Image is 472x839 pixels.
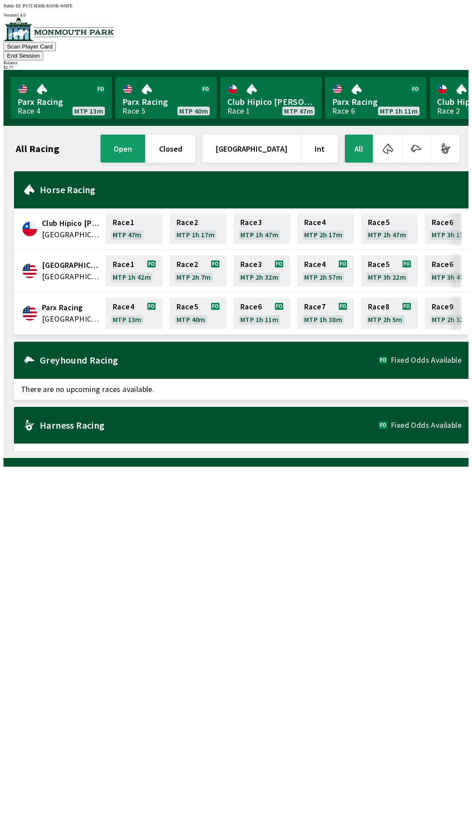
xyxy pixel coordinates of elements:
a: Race5MTP 3h 22m [361,255,418,287]
span: MTP 2h 7m [177,274,211,281]
span: Race 4 [304,219,326,226]
a: Race5MTP 40m [170,298,226,329]
div: Race 4 [17,107,40,114]
span: MTP 2h 17m [304,231,342,238]
span: MTP 13m [74,107,103,114]
div: Race 2 [437,107,460,114]
span: MTP 3h 47m [432,274,470,281]
span: MTP 1h 38m [304,316,342,323]
div: Race 5 [122,107,145,114]
span: Race 1 [113,261,134,268]
span: PYJT-JEMR-KOOR-WHFE [23,3,73,8]
span: MTP 13m [113,316,142,323]
img: venue logo [3,17,114,41]
span: Race 2 [177,261,198,268]
a: Parx RacingRace 4MTP 13m [10,77,112,119]
a: Race4MTP 2h 57m [297,255,354,287]
span: MTP 2h 57m [304,274,342,281]
h1: All Racing [16,145,59,152]
span: United States [42,271,101,282]
span: Race 6 [432,219,453,226]
span: Race 2 [177,219,198,226]
button: All [345,135,373,163]
span: MTP 2h 32m [432,316,470,323]
span: Club Hipico [PERSON_NAME] [227,96,315,107]
span: Parx Racing [17,96,105,107]
a: Parx RacingRace 6MTP 1h 11m [325,77,427,119]
span: MTP 1h 11m [240,316,278,323]
span: MTP 47m [284,107,313,114]
div: Version 1.4.0 [3,13,469,17]
a: Race4MTP 2h 17m [297,214,354,244]
span: Club Hipico Concepcion [42,218,101,229]
div: Public ID: [3,3,469,8]
a: Race6MTP 1h 11m [233,298,290,329]
span: MTP 1h 17m [177,231,215,238]
a: Race4MTP 13m [106,298,163,329]
a: Race1MTP 47m [106,214,163,244]
a: Race1MTP 1h 42m [106,255,163,287]
span: Race 5 [368,219,389,226]
span: There are no upcoming races available. [14,444,469,465]
h2: Horse Racing [40,186,462,193]
span: Fairmount Park [42,260,101,271]
span: Race 4 [304,261,326,268]
span: MTP 3h 22m [368,274,406,281]
a: Race5MTP 2h 47m [361,214,418,244]
span: Race 8 [368,303,389,310]
span: Fixed Odds Available [391,422,462,429]
span: Parx Racing [122,96,210,107]
span: Chile [42,229,101,240]
span: Race 1 [113,219,134,226]
span: Race 9 [432,303,453,310]
span: MTP 3h 17m [432,231,470,238]
span: Race 3 [240,219,262,226]
span: Race 4 [113,303,134,310]
div: Race 1 [227,107,250,114]
span: MTP 47m [113,231,142,238]
button: Scan Player Card [3,42,56,51]
a: Race7MTP 1h 38m [297,298,354,329]
span: Parx Racing [332,96,420,107]
span: MTP 2h 47m [368,231,406,238]
span: MTP 1h 11m [380,107,418,114]
span: Race 6 [240,303,262,310]
a: Race2MTP 1h 17m [170,214,226,244]
span: Race 3 [240,261,262,268]
a: Club Hipico [PERSON_NAME]Race 1MTP 47m [220,77,322,119]
button: Int [302,135,338,163]
a: Race3MTP 2h 32m [233,255,290,287]
span: United States [42,313,101,325]
a: Race2MTP 2h 7m [170,255,226,287]
span: Race 6 [432,261,453,268]
span: There are no upcoming races available. [14,379,469,400]
a: Race3MTP 1h 47m [233,214,290,244]
span: Parx Racing [42,302,101,313]
a: Parx RacingRace 5MTP 40m [115,77,217,119]
button: open [101,135,145,163]
span: Race 5 [177,303,198,310]
h2: Greyhound Racing [40,357,379,364]
a: Race8MTP 2h 5m [361,298,418,329]
div: Balance [3,60,469,65]
span: MTP 40m [177,316,205,323]
span: Fixed Odds Available [391,357,462,364]
span: MTP 40m [179,107,208,114]
div: $ 2.77 [3,65,469,70]
div: Race 6 [332,107,355,114]
span: MTP 1h 47m [240,231,278,238]
span: MTP 2h 5m [368,316,403,323]
span: MTP 2h 32m [240,274,278,281]
span: Race 7 [304,303,326,310]
button: End Session [3,51,43,60]
button: [GEOGRAPHIC_DATA] [202,135,301,163]
span: Race 5 [368,261,389,268]
h2: Harness Racing [40,422,379,429]
span: MTP 1h 42m [113,274,151,281]
button: closed [146,135,195,163]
